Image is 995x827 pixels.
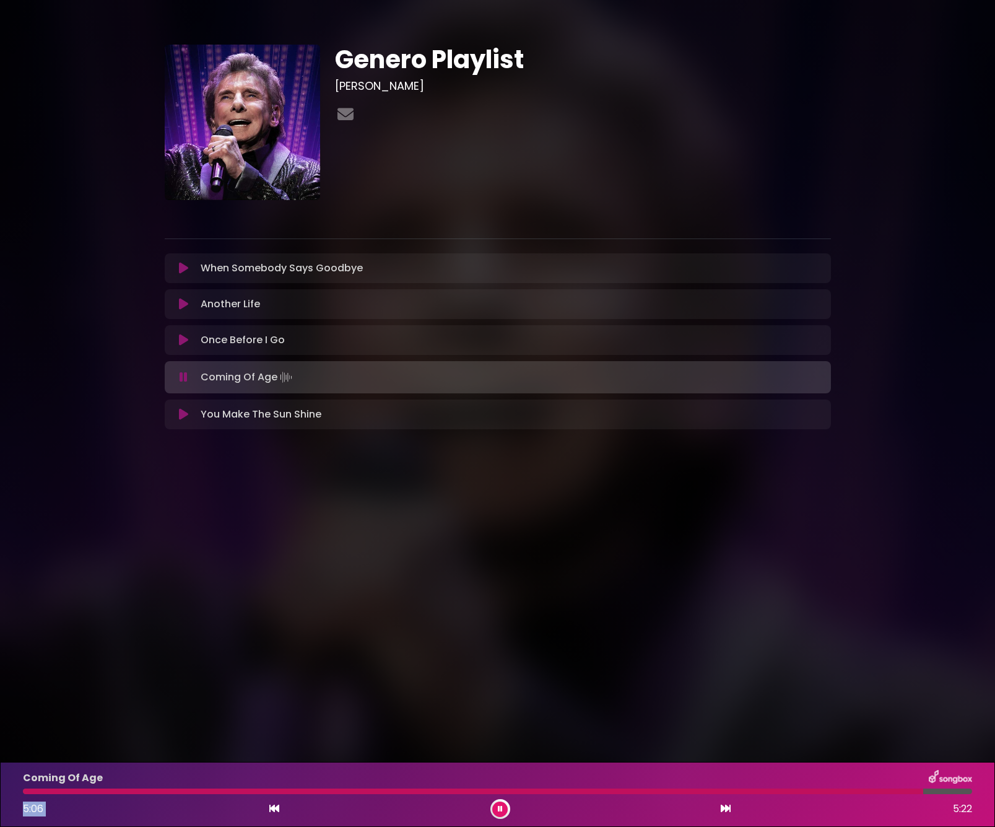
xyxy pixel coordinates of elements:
img: waveform4.gif [277,369,295,386]
p: Coming Of Age [201,369,295,386]
p: When Somebody Says Goodbye [201,261,363,276]
p: Another Life [201,297,260,312]
h3: [PERSON_NAME] [335,79,831,93]
img: 6qwFYesTPurQnItdpMxg [165,45,320,200]
p: You Make The Sun Shine [201,407,321,422]
h1: Genero Playlist [335,45,831,74]
p: Once Before I Go [201,333,285,348]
